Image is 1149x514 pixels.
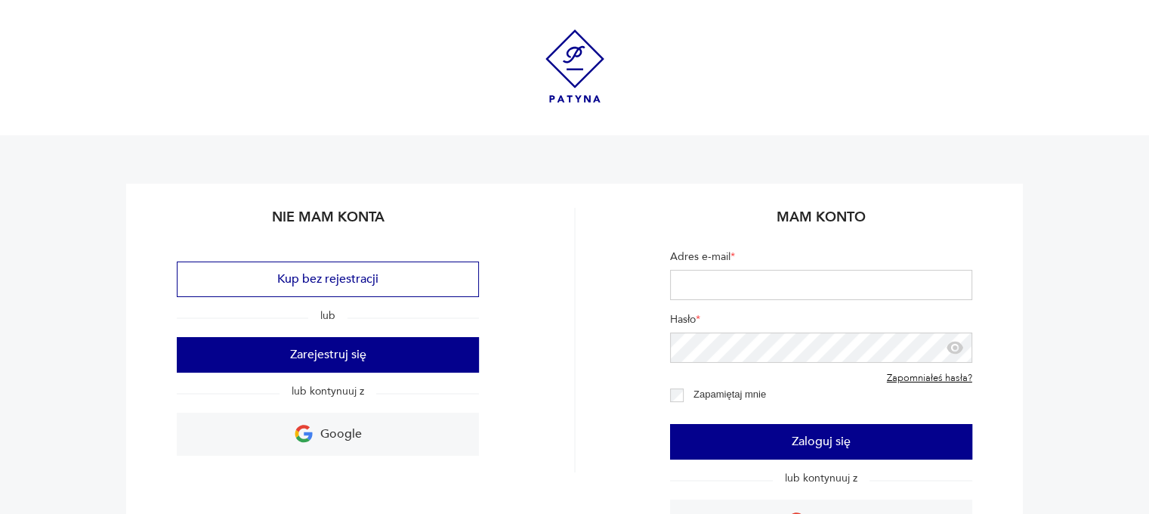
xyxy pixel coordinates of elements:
[693,389,766,400] label: Zapamiętaj mnie
[177,262,479,297] button: Kup bez rejestracji
[177,413,479,456] a: Google
[295,425,313,443] img: Ikona Google
[545,29,604,103] img: Patyna - sklep z meblami i dekoracjami vintage
[320,423,362,446] p: Google
[670,424,972,460] button: Zaloguj się
[773,471,869,485] span: lub kontynuuj z
[670,312,972,333] label: Hasło
[887,373,972,385] a: Zapomniałeś hasła?
[308,308,347,323] span: lub
[177,208,479,237] h2: Nie mam konta
[670,249,972,270] label: Adres e-mail
[280,384,376,398] span: lub kontynuuj z
[177,337,479,373] button: Zarejestruj się
[670,208,972,237] h2: Mam konto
